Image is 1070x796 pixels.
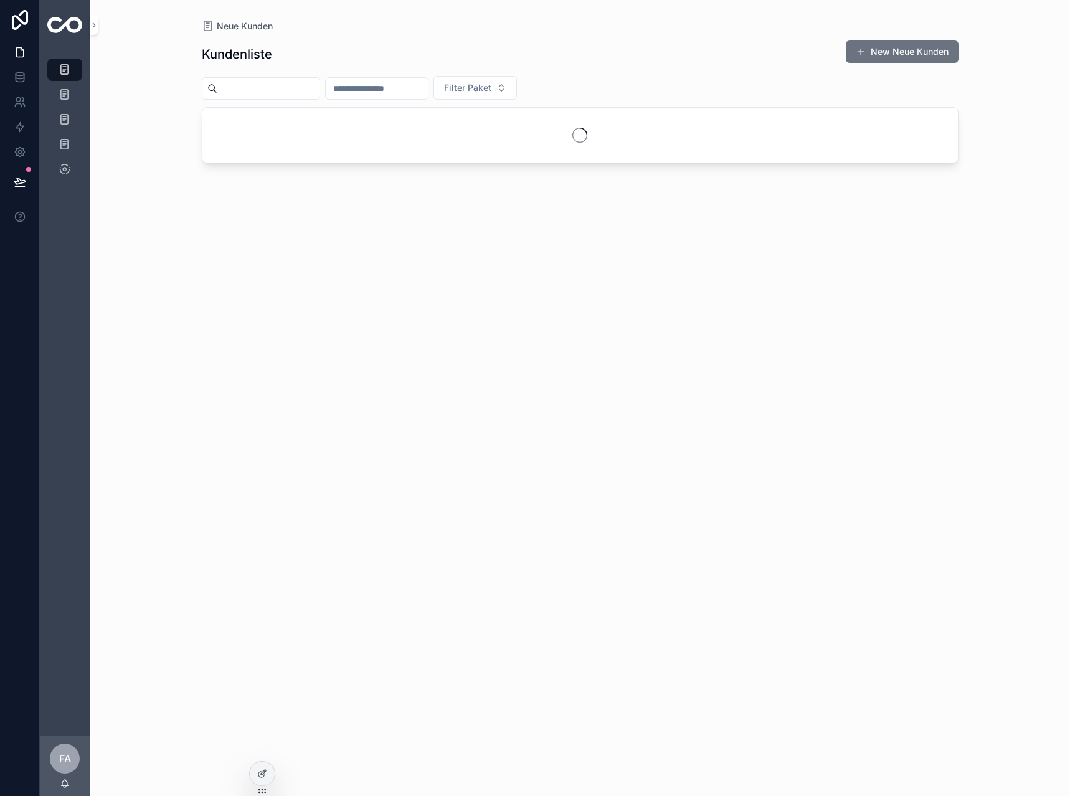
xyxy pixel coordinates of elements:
[846,40,959,63] button: New Neue Kunden
[444,82,491,94] span: Filter Paket
[47,17,82,33] img: App logo
[433,76,517,100] button: Select Button
[202,20,273,32] a: Neue Kunden
[40,50,90,197] div: scrollable content
[217,20,273,32] span: Neue Kunden
[202,45,272,63] h1: Kundenliste
[59,751,71,766] span: FA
